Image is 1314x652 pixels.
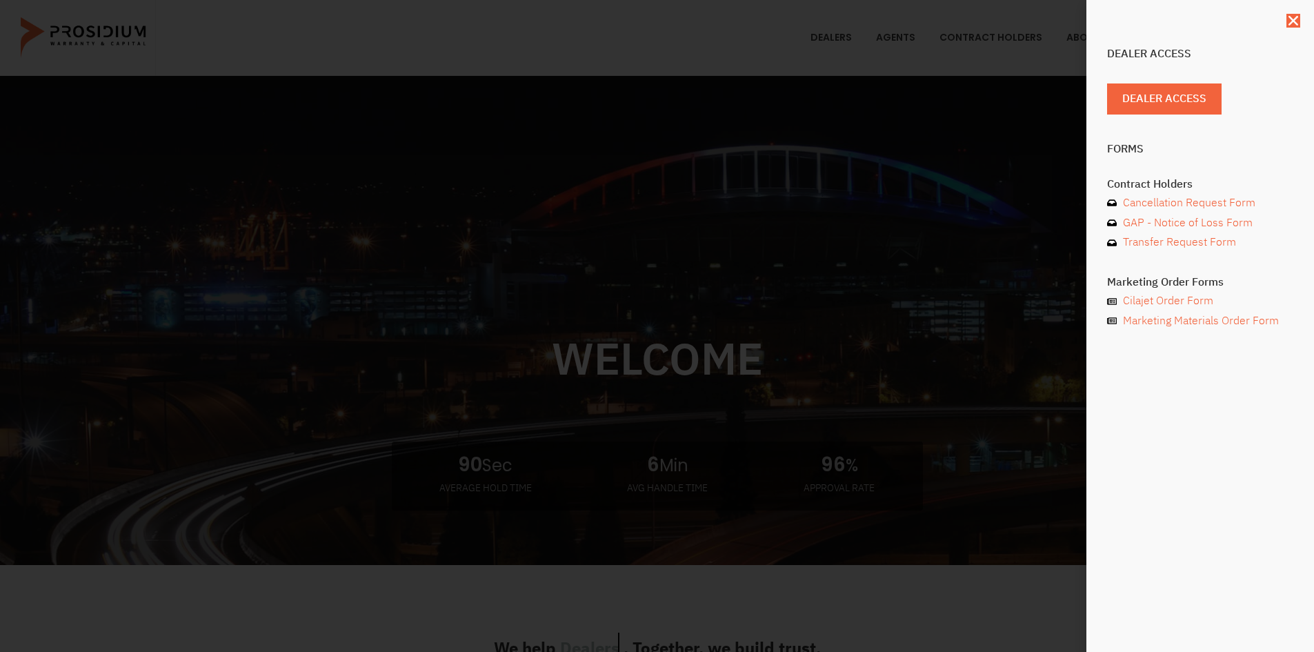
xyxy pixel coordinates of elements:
[1119,291,1213,311] span: Cilajet Order Form
[1107,83,1222,115] a: Dealer Access
[1107,48,1293,59] h4: Dealer Access
[1286,14,1300,28] a: Close
[1119,213,1253,233] span: GAP - Notice of Loss Form
[1107,193,1293,213] a: Cancellation Request Form
[1119,311,1279,331] span: Marketing Materials Order Form
[1119,233,1236,253] span: Transfer Request Form
[1107,311,1293,331] a: Marketing Materials Order Form
[1107,291,1293,311] a: Cilajet Order Form
[1119,193,1255,213] span: Cancellation Request Form
[1107,213,1293,233] a: GAP - Notice of Loss Form
[1107,233,1293,253] a: Transfer Request Form
[1107,277,1293,288] h4: Marketing Order Forms
[1107,179,1293,190] h4: Contract Holders
[1107,144,1293,155] h4: Forms
[1122,89,1206,109] span: Dealer Access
